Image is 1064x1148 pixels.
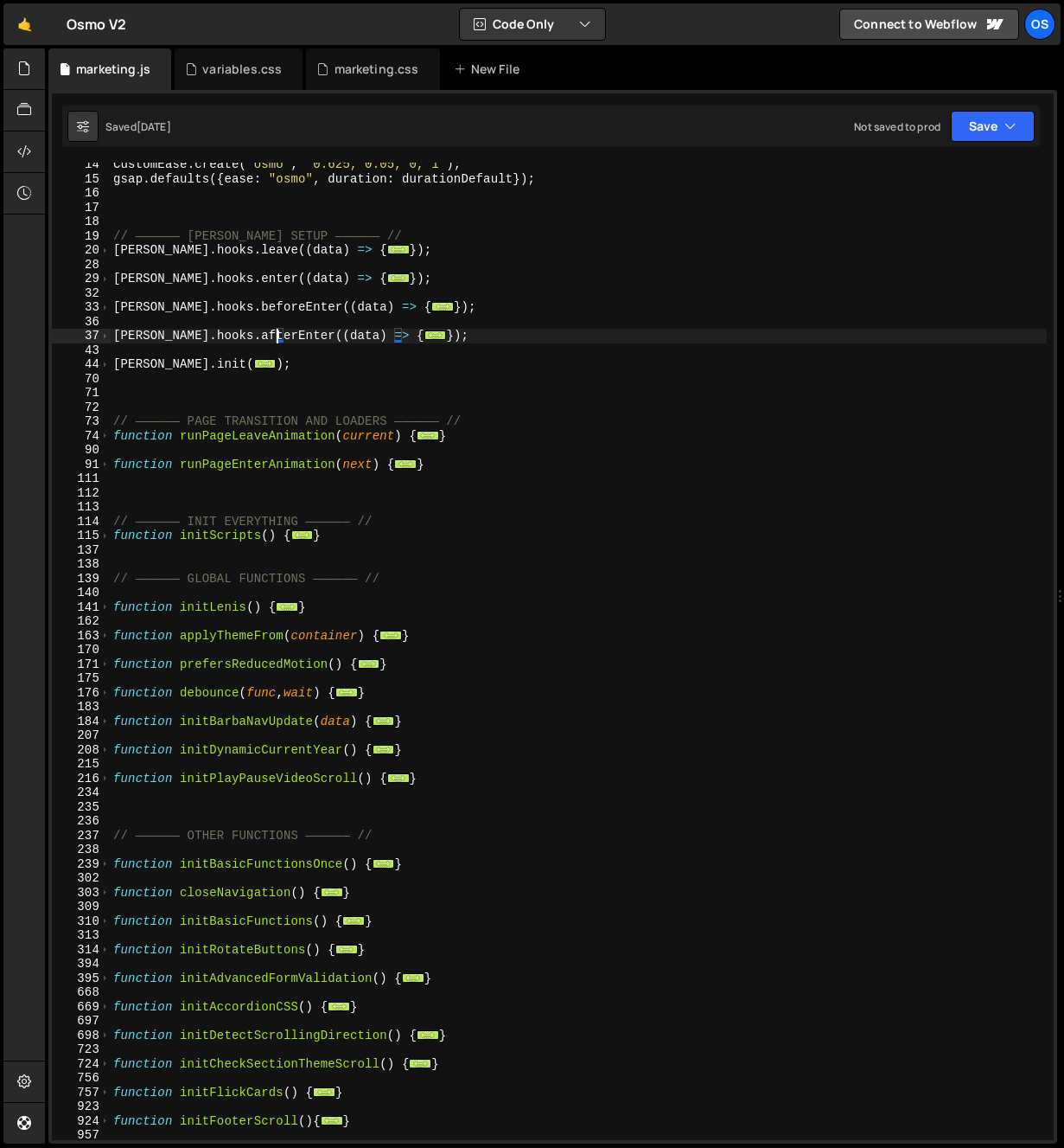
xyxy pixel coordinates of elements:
[52,172,111,187] div: 15
[52,728,111,743] div: 207
[52,272,111,286] div: 29
[52,900,111,914] div: 309
[52,458,111,472] div: 91
[52,643,111,657] div: 170
[1024,9,1055,40] a: Os
[52,786,111,800] div: 234
[277,601,299,611] span: ...
[314,1087,336,1096] span: ...
[380,630,403,639] span: ...
[52,772,111,786] div: 216
[52,1071,111,1086] div: 756
[417,1029,439,1039] span: ...
[52,471,111,486] div: 111
[52,414,111,429] div: 73
[951,111,1035,142] button: Save
[387,773,410,782] span: ...
[52,700,111,715] div: 183
[52,1100,111,1114] div: 923
[76,61,150,78] div: marketing.js
[335,944,358,953] span: ...
[328,1001,351,1010] span: ...
[52,300,111,315] div: 33
[52,443,111,458] div: 90
[52,286,111,301] div: 32
[52,201,111,215] div: 17
[432,302,455,311] span: ...
[52,671,111,686] div: 175
[417,430,439,439] span: ...
[52,157,111,172] div: 14
[202,61,282,78] div: variables.css
[52,871,111,886] div: 302
[52,1128,111,1143] div: 957
[52,914,111,929] div: 310
[321,887,343,896] span: ...
[52,586,111,600] div: 140
[52,1014,111,1029] div: 697
[387,273,410,283] span: ...
[52,814,111,829] div: 236
[52,1042,111,1057] div: 723
[3,3,46,45] a: 🤙
[460,9,605,40] button: Code Only
[52,429,111,444] div: 74
[52,357,111,372] div: 44
[52,386,111,401] div: 71
[358,658,380,668] span: ...
[52,1029,111,1043] div: 698
[52,515,111,529] div: 114
[52,486,111,501] div: 112
[424,330,447,340] span: ...
[52,857,111,872] div: 239
[52,600,111,615] div: 141
[52,557,111,572] div: 138
[373,744,395,754] span: ...
[254,359,277,369] span: ...
[52,985,111,1000] div: 668
[52,657,111,672] div: 171
[52,543,111,558] div: 137
[387,245,410,254] span: ...
[373,858,395,868] span: ...
[454,61,526,78] div: New File
[52,686,111,701] div: 176
[395,459,417,468] span: ...
[52,1000,111,1015] div: 669
[52,372,111,387] div: 70
[67,14,126,35] div: Osmo V2
[402,972,424,982] span: ...
[52,401,111,415] div: 72
[52,743,111,758] div: 208
[335,687,358,696] span: ...
[52,715,111,729] div: 184
[52,757,111,772] div: 215
[52,243,111,258] div: 20
[373,715,395,725] span: ...
[343,915,366,925] span: ...
[321,1115,343,1125] span: ...
[52,229,111,244] div: 19
[52,800,111,815] div: 235
[52,943,111,958] div: 314
[52,629,111,644] div: 163
[52,972,111,986] div: 395
[52,572,111,587] div: 139
[52,843,111,857] div: 238
[52,343,111,358] div: 43
[52,829,111,843] div: 237
[52,1114,111,1129] div: 924
[52,186,111,201] div: 16
[52,329,111,343] div: 37
[137,119,171,134] div: [DATE]
[52,215,111,229] div: 18
[410,1058,432,1068] span: ...
[52,614,111,629] div: 162
[52,957,111,972] div: 394
[52,886,111,901] div: 303
[839,9,1019,40] a: Connect to Webflow
[52,315,111,330] div: 36
[334,61,419,78] div: marketing.css
[105,119,171,134] div: Saved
